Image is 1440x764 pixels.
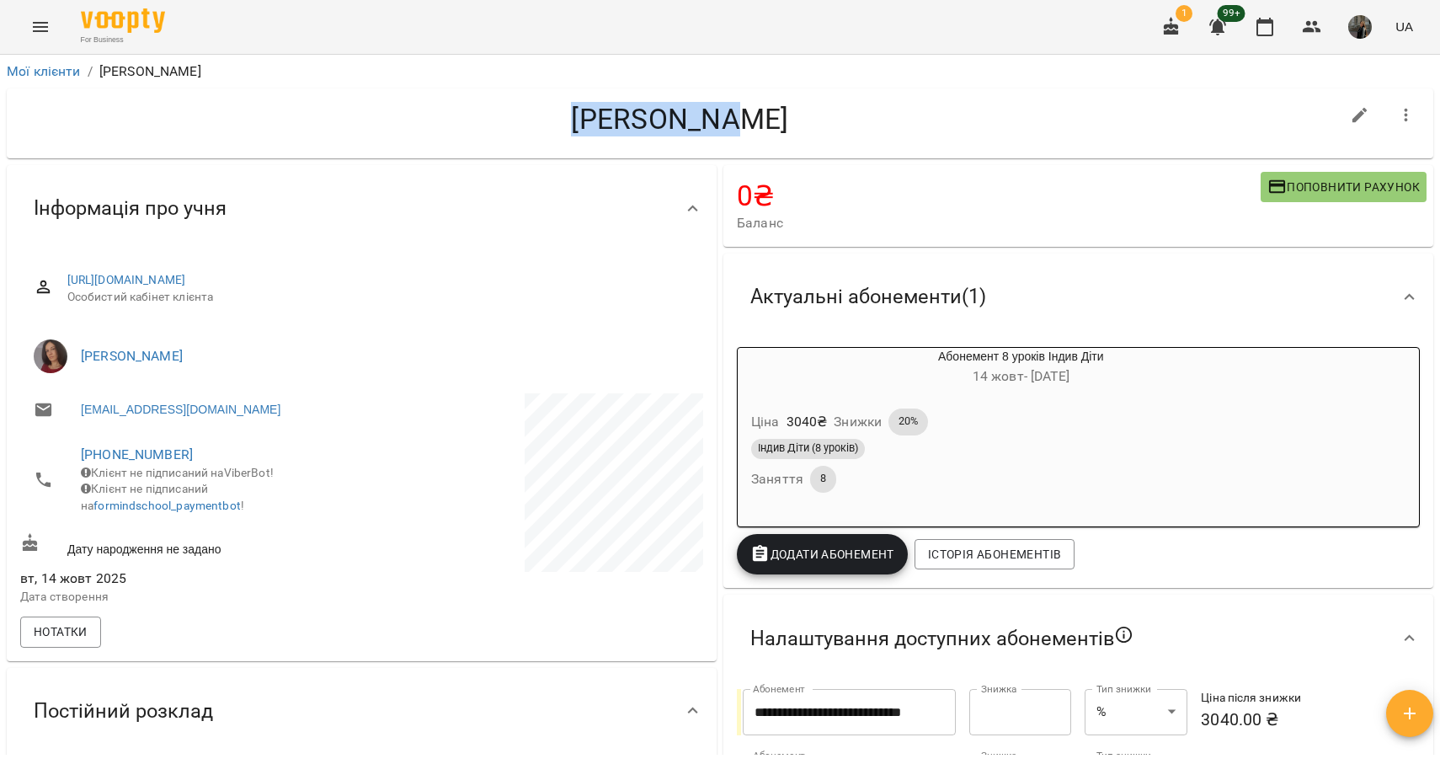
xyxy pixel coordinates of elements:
span: Додати Абонемент [750,544,894,564]
button: Menu [20,7,61,47]
div: Абонемент 8 уроків Індив Діти [738,348,819,388]
h6: Ціна [751,410,780,434]
div: Інформація про учня [7,165,717,252]
p: 3040 ₴ [787,412,828,432]
span: 1 [1176,5,1192,22]
span: Постійний розклад [34,698,213,724]
img: Олеся Малишева [34,339,67,373]
span: 8 [810,471,836,486]
div: Дату народження не задано [17,530,362,561]
img: Voopty Logo [81,8,165,33]
span: 20% [888,414,928,429]
span: Баланс [737,213,1261,233]
h4: 0 ₴ [737,179,1261,213]
button: Нотатки [20,617,101,647]
span: Інформація про учня [34,195,227,222]
span: Індив Діти (8 уроків) [751,441,865,456]
span: Нотатки [34,622,88,642]
h4: [PERSON_NAME] [20,102,1340,136]
span: Клієнт не підписаний на ViberBot! [81,466,274,479]
span: Клієнт не підписаний на ! [81,482,244,512]
div: % [1085,689,1187,736]
a: Мої клієнти [7,63,81,79]
a: [URL][DOMAIN_NAME] [67,273,186,286]
p: [PERSON_NAME] [99,61,201,82]
span: 14 жовт - [DATE] [973,368,1069,384]
button: Поповнити рахунок [1261,172,1427,202]
div: Налаштування доступних абонементів [723,595,1433,682]
a: [EMAIL_ADDRESS][DOMAIN_NAME] [81,401,280,418]
span: For Business [81,35,165,45]
span: 99+ [1218,5,1245,22]
span: Особистий кабінет клієнта [67,289,690,306]
h6: Ціна після знижки [1201,689,1362,708]
span: Поповнити рахунок [1267,177,1420,197]
img: 331913643cd58b990721623a0d187df0.png [1348,15,1372,39]
span: Історія абонементів [928,544,1061,564]
span: Актуальні абонементи ( 1 ) [750,284,986,310]
span: UA [1395,18,1413,35]
a: [PHONE_NUMBER] [81,446,193,462]
span: вт, 14 жовт 2025 [20,569,359,589]
nav: breadcrumb [7,61,1433,82]
button: Додати Абонемент [737,534,908,574]
button: Абонемент 8 уроків Індив Діти14 жовт- [DATE]Ціна3040₴Знижки20%Індив Діти (8 уроків)Заняття8 [738,348,1224,513]
div: Постійний розклад [7,668,717,755]
h6: Заняття [751,467,803,491]
button: UA [1389,11,1420,42]
a: formindschool_paymentbot [93,499,241,512]
div: Актуальні абонементи(1) [723,254,1433,340]
div: Абонемент 8 уроків Індив Діти [819,348,1224,388]
h6: Знижки [834,410,882,434]
li: / [88,61,93,82]
h6: 3040.00 ₴ [1201,707,1362,733]
span: Налаштування доступних абонементів [750,625,1134,652]
a: [PERSON_NAME] [81,348,183,364]
svg: Якщо не обрано жодного, клієнт зможе побачити всі публічні абонементи [1114,625,1134,645]
button: Історія абонементів [915,539,1075,569]
p: Дата створення [20,589,359,606]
